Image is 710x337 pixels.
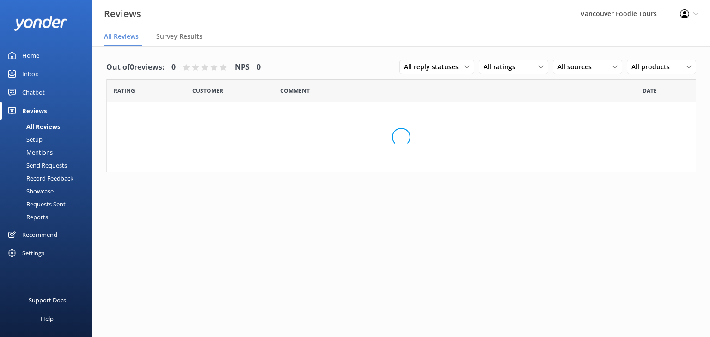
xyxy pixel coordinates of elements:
div: Reviews [22,102,47,120]
span: Date [114,86,135,95]
h4: 0 [171,61,176,73]
a: Record Feedback [6,172,92,185]
div: Recommend [22,225,57,244]
span: Date [643,86,657,95]
a: Showcase [6,185,92,198]
a: All Reviews [6,120,92,133]
a: Setup [6,133,92,146]
span: All products [631,62,675,72]
span: All Reviews [104,32,139,41]
h3: Reviews [104,6,141,21]
span: Question [280,86,310,95]
h4: Out of 0 reviews: [106,61,165,73]
div: Help [41,309,54,328]
div: Send Requests [6,159,67,172]
a: Reports [6,211,92,223]
div: Setup [6,133,43,146]
h4: NPS [235,61,250,73]
div: Reports [6,211,48,223]
span: All sources [557,62,597,72]
div: Showcase [6,185,54,198]
div: Home [22,46,39,65]
h4: 0 [257,61,261,73]
a: Requests Sent [6,198,92,211]
img: yonder-white-logo.png [14,16,67,31]
span: All reply statuses [404,62,464,72]
div: Chatbot [22,83,45,102]
span: Date [192,86,223,95]
div: Requests Sent [6,198,66,211]
div: Support Docs [29,291,66,309]
div: All Reviews [6,120,60,133]
div: Settings [22,244,44,262]
div: Mentions [6,146,53,159]
a: Mentions [6,146,92,159]
span: All ratings [484,62,521,72]
a: Send Requests [6,159,92,172]
div: Inbox [22,65,38,83]
div: Record Feedback [6,172,73,185]
span: Survey Results [156,32,202,41]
